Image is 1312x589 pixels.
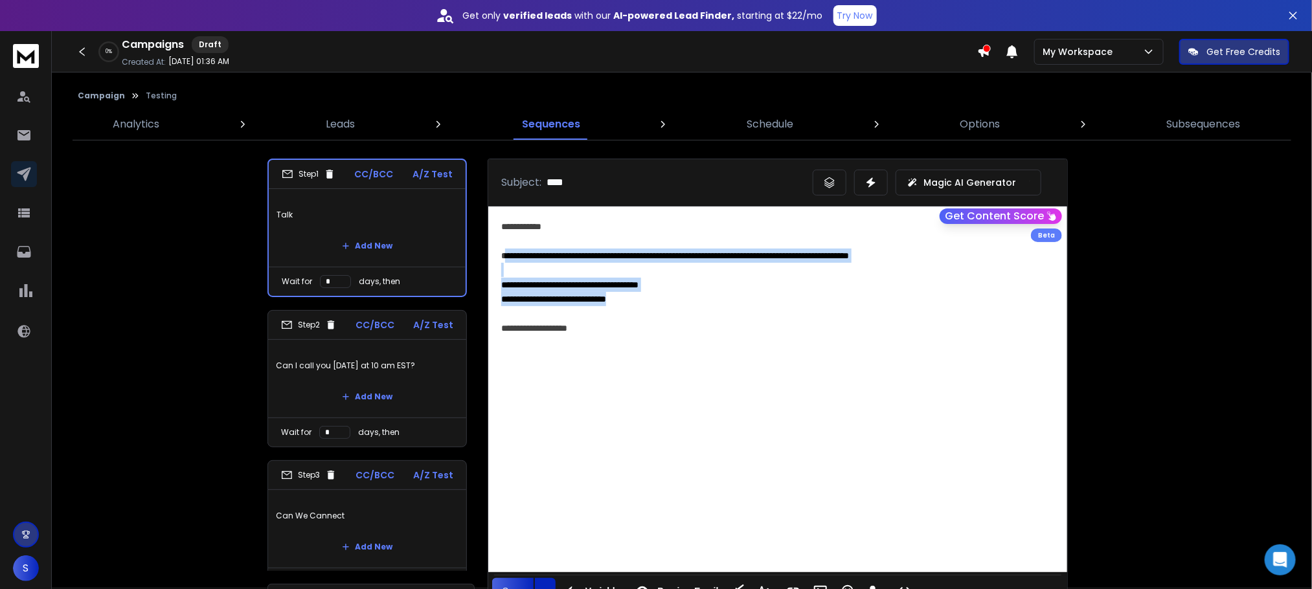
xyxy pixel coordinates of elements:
button: Add New [332,233,403,259]
p: Subject: [501,175,541,190]
p: [DATE] 01:36 AM [168,56,229,67]
li: Step2CC/BCCA/Z TestCan I call you [DATE] at 10 am EST?Add NewWait fordays, then [267,310,467,447]
button: Add New [332,534,403,560]
div: Step 3 [281,469,337,481]
p: Leads [326,117,356,132]
p: Can We Cannect [276,498,458,534]
p: Created At: [122,57,166,67]
button: Get Content Score [940,208,1062,224]
p: A/Z Test [413,318,453,331]
button: Add New [332,384,403,410]
p: Schedule [747,117,793,132]
p: CC/BCC [355,168,394,181]
button: Magic AI Generator [896,170,1041,195]
a: Analytics [105,109,167,140]
p: A/Z Test [413,469,453,482]
div: Draft [192,36,229,53]
button: S [13,555,39,581]
p: My Workspace [1043,45,1118,58]
a: Leads [319,109,363,140]
p: Magic AI Generator [923,176,1016,189]
p: Wait for [282,276,312,287]
a: Options [952,109,1008,140]
button: Get Free Credits [1179,39,1289,65]
p: Subsequences [1167,117,1241,132]
p: Options [960,117,1000,132]
button: Campaign [78,91,125,101]
p: Get Free Credits [1206,45,1280,58]
h1: Campaigns [122,37,184,52]
a: Schedule [739,109,801,140]
p: CC/BCC [356,469,394,482]
p: Analytics [113,117,159,132]
strong: verified leads [504,9,572,22]
p: 0 % [106,48,112,56]
li: Step1CC/BCCA/Z TestTalkAdd NewWait fordays, then [267,159,467,297]
a: Sequences [514,109,588,140]
div: Beta [1031,228,1062,242]
p: Talk [277,197,458,233]
div: Open Intercom Messenger [1265,544,1296,575]
strong: AI-powered Lead Finder, [614,9,735,22]
p: Wait for [281,427,311,438]
p: Sequences [522,117,580,132]
p: Testing [146,91,177,101]
p: CC/BCC [356,318,394,331]
p: days, then [358,427,400,438]
button: Try Now [833,5,877,26]
p: days, then [359,276,400,287]
div: Step 1 [282,168,335,180]
div: Step 2 [281,319,337,331]
a: Subsequences [1159,109,1249,140]
p: Get only with our starting at $22/mo [463,9,823,22]
p: A/Z Test [413,168,453,181]
p: Can I call you [DATE] at 10 am EST? [276,348,458,384]
p: Try Now [837,9,873,22]
img: logo [13,44,39,68]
